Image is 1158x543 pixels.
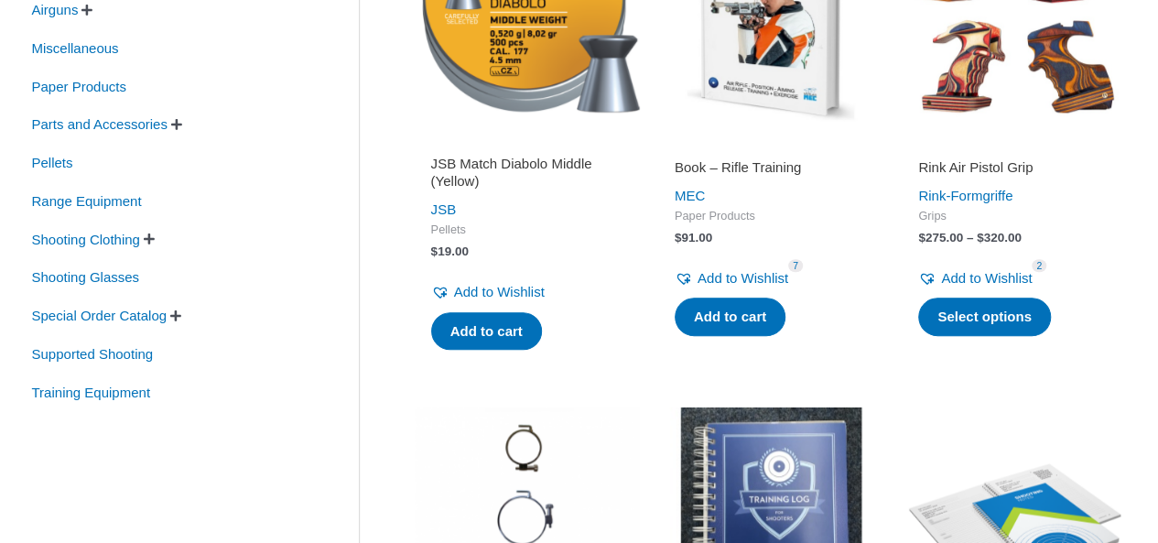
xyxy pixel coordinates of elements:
[171,118,182,131] span: 
[918,231,963,244] bdi: 275.00
[431,201,457,217] a: JSB
[675,209,867,224] span: Paper Products
[431,155,623,190] h2: JSB Match Diabolo Middle (Yellow)
[170,310,181,322] span: 
[788,259,803,273] span: 7
[30,268,142,284] a: Shooting Glasses
[967,231,974,244] span: –
[431,244,438,258] span: $
[144,233,155,245] span: 
[30,77,128,92] a: Paper Products
[30,262,142,293] span: Shooting Glasses
[30,383,153,398] a: Training Equipment
[1032,259,1046,273] span: 2
[454,284,545,299] span: Add to Wishlist
[675,158,867,183] a: Book – Rifle Training
[918,231,925,244] span: $
[977,231,1022,244] bdi: 320.00
[30,33,121,64] span: Miscellaneous
[675,231,712,244] bdi: 91.00
[431,133,623,155] iframe: Customer reviews powered by Trustpilot
[30,307,169,322] a: Special Order Catalog
[431,244,469,258] bdi: 19.00
[918,188,1012,203] a: Rink-Formgriffe
[918,158,1110,177] h2: Rink Air Pistol Grip
[918,266,1032,291] a: Add to Wishlist
[675,188,705,203] a: MEC
[30,109,169,140] span: Parts and Accessories
[30,154,75,169] a: Pellets
[675,231,682,244] span: $
[675,133,867,155] iframe: Customer reviews powered by Trustpilot
[30,186,144,217] span: Range Equipment
[30,345,156,361] a: Supported Shooting
[698,270,788,286] span: Add to Wishlist
[431,223,623,238] span: Pellets
[431,155,623,198] a: JSB Match Diabolo Middle (Yellow)
[30,192,144,208] a: Range Equipment
[30,39,121,55] a: Miscellaneous
[918,158,1110,183] a: Rink Air Pistol Grip
[30,71,128,103] span: Paper Products
[431,279,545,305] a: Add to Wishlist
[30,147,75,179] span: Pellets
[30,300,169,331] span: Special Order Catalog
[918,133,1110,155] iframe: Customer reviews powered by Trustpilot
[30,115,169,131] a: Parts and Accessories
[81,4,92,16] span: 
[30,224,142,255] span: Shooting Clothing
[30,230,142,245] a: Shooting Clothing
[30,1,81,16] a: Airguns
[675,298,785,336] a: Add to cart: “Book - Rifle Training”
[977,231,984,244] span: $
[675,158,867,177] h2: Book – Rifle Training
[918,209,1110,224] span: Grips
[30,377,153,408] span: Training Equipment
[941,270,1032,286] span: Add to Wishlist
[431,312,542,351] a: Add to cart: “JSB Match Diabolo Middle (Yellow)”
[918,298,1051,336] a: Select options for “Rink Air Pistol Grip”
[30,339,156,370] span: Supported Shooting
[675,266,788,291] a: Add to Wishlist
